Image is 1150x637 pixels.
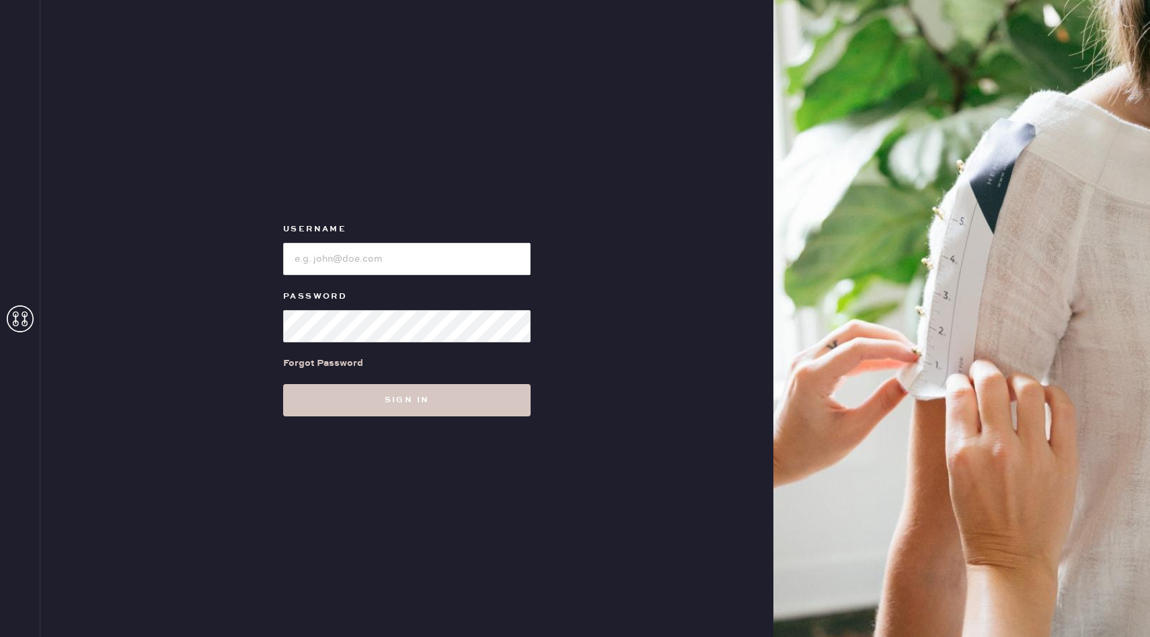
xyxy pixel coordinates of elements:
[283,243,531,275] input: e.g. john@doe.com
[283,289,531,305] label: Password
[283,356,363,371] div: Forgot Password
[283,342,363,384] a: Forgot Password
[283,384,531,416] button: Sign in
[283,221,531,237] label: Username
